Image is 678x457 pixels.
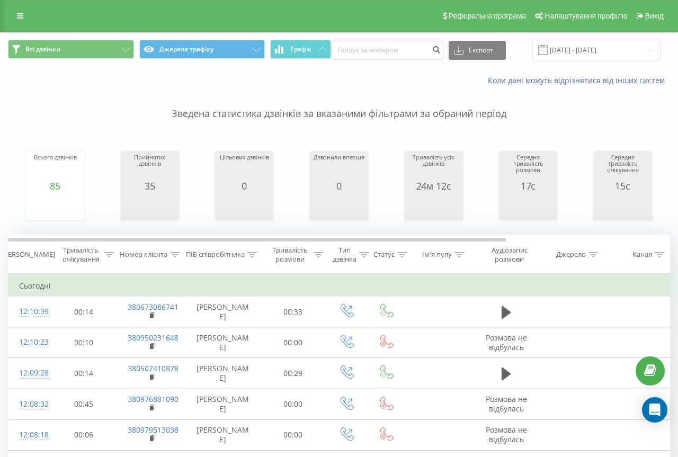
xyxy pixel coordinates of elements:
[123,181,176,191] div: 35
[486,425,527,444] span: Розмова не відбулась
[502,154,555,181] div: Середня тривалість розмови
[51,389,117,419] td: 00:45
[123,154,176,181] div: Прийнятих дзвінків
[596,154,649,181] div: Середня тривалість очікування
[186,358,260,389] td: [PERSON_NAME]
[449,12,527,20] span: Реферальна програма
[34,154,76,181] div: Всього дзвінків
[128,302,179,312] a: 380673086741
[2,250,55,259] div: [PERSON_NAME]
[260,389,326,419] td: 00:00
[373,250,395,259] div: Статус
[502,181,555,191] div: 17с
[314,181,364,191] div: 0
[260,297,326,327] td: 00:33
[60,246,102,264] div: Тривалість очікування
[632,250,652,259] div: Канал
[407,154,460,181] div: Тривалість усіх дзвінків
[333,246,356,264] div: Тип дзвінка
[484,246,535,264] div: Аудіозапис розмови
[8,86,670,121] p: Зведена статистика дзвінків за вказаними фільтрами за обраний період
[51,419,117,450] td: 00:06
[596,181,649,191] div: 15с
[186,419,260,450] td: [PERSON_NAME]
[486,394,527,414] span: Розмова не відбулась
[186,389,260,419] td: [PERSON_NAME]
[25,45,60,53] span: Всі дзвінки
[486,333,527,352] span: Розмова не відбулась
[220,181,269,191] div: 0
[19,394,40,415] div: 12:08:32
[51,358,117,389] td: 00:14
[128,333,179,343] a: 380950231648
[407,181,460,191] div: 24м 12с
[291,46,311,53] span: Графік
[269,246,311,264] div: Тривалість розмови
[19,425,40,445] div: 12:08:18
[642,397,667,423] div: Open Intercom Messenger
[139,40,265,59] button: Джерела трафіку
[19,363,40,383] div: 12:09:28
[645,12,664,20] span: Вихід
[186,250,245,259] div: ПІБ співробітника
[331,41,443,60] input: Пошук за номером
[449,41,506,60] button: Експорт
[545,12,627,20] span: Налаштування профілю
[270,40,331,59] button: Графік
[128,425,179,435] a: 380979513038
[19,301,40,322] div: 12:10:39
[128,394,179,404] a: 380976881090
[314,154,364,181] div: Дзвонили вперше
[19,332,40,353] div: 12:10:23
[51,297,117,327] td: 00:14
[120,250,167,259] div: Номер клієнта
[51,327,117,358] td: 00:10
[186,327,260,358] td: [PERSON_NAME]
[260,358,326,389] td: 00:29
[186,297,260,327] td: [PERSON_NAME]
[220,154,269,181] div: Цільових дзвінків
[34,181,76,191] div: 85
[556,250,586,259] div: Джерело
[128,363,179,373] a: 380507410878
[260,419,326,450] td: 00:00
[8,40,134,59] button: Всі дзвінки
[422,250,452,259] div: Ім'я пулу
[488,75,670,85] a: Коли дані можуть відрізнятися вiд інших систем
[260,327,326,358] td: 00:00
